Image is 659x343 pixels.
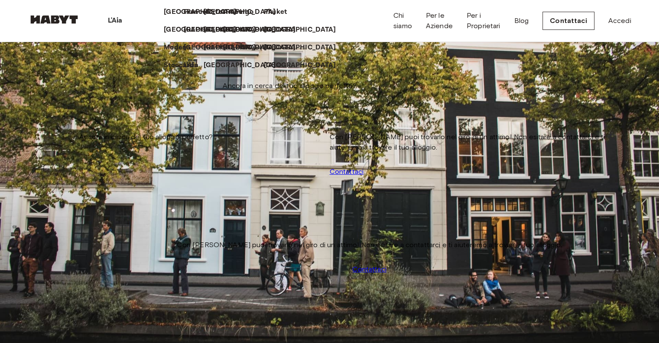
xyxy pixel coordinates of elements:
[426,10,453,31] a: Per le Aziende
[164,25,236,35] p: [GEOGRAPHIC_DATA]
[164,7,245,17] a: [GEOGRAPHIC_DATA]
[204,42,285,53] a: [GEOGRAPHIC_DATA]
[223,25,295,35] p: [GEOGRAPHIC_DATA]
[164,7,236,17] p: [GEOGRAPHIC_DATA]
[264,7,295,17] a: Phuket
[184,7,222,17] p: Francoforte
[264,42,345,53] a: [GEOGRAPHIC_DATA]
[204,60,276,71] p: [GEOGRAPHIC_DATA]
[204,7,285,17] a: [GEOGRAPHIC_DATA]
[514,16,529,26] a: Blog
[264,25,345,35] a: [GEOGRAPHIC_DATA]
[28,15,80,24] img: Habyt
[184,60,198,71] p: L'Aia
[542,12,594,30] a: Contattaci
[164,42,190,53] p: Modena
[204,25,276,35] p: [GEOGRAPHIC_DATA]
[184,42,256,53] p: [GEOGRAPHIC_DATA]
[184,60,207,71] a: L'Aia
[264,7,287,17] p: Phuket
[223,7,253,17] p: Amburgo
[164,25,245,35] a: [GEOGRAPHIC_DATA]
[467,10,500,31] a: Per i Proprietari
[204,25,285,35] a: [GEOGRAPHIC_DATA]
[223,25,304,35] a: [GEOGRAPHIC_DATA]
[184,42,265,53] a: [GEOGRAPHIC_DATA]
[264,60,345,71] a: [GEOGRAPHIC_DATA]
[204,60,285,71] a: [GEOGRAPHIC_DATA]
[164,42,199,53] a: Modena
[164,60,198,71] p: Stoccarda
[204,42,276,53] p: [GEOGRAPHIC_DATA]
[164,60,206,71] a: Stoccarda
[608,16,631,26] a: Accedi
[264,25,336,35] p: [GEOGRAPHIC_DATA]
[204,7,276,17] p: [GEOGRAPHIC_DATA]
[223,42,304,53] a: [GEOGRAPHIC_DATA]
[177,240,562,250] span: Con [PERSON_NAME] puoi trovarlo nel giro di un attimo! Non esitare a contattarci e ti aiuteremo a...
[223,42,295,53] p: [GEOGRAPHIC_DATA]
[393,10,412,31] a: Chi siamo
[184,25,256,35] p: [GEOGRAPHIC_DATA]
[264,60,336,71] p: [GEOGRAPHIC_DATA]
[264,42,336,53] p: [GEOGRAPHIC_DATA]
[223,7,262,17] a: Amburgo
[184,25,265,35] a: [GEOGRAPHIC_DATA]
[108,16,123,26] p: L'Aia
[352,264,386,274] a: Contattaci
[184,7,231,17] a: Francoforte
